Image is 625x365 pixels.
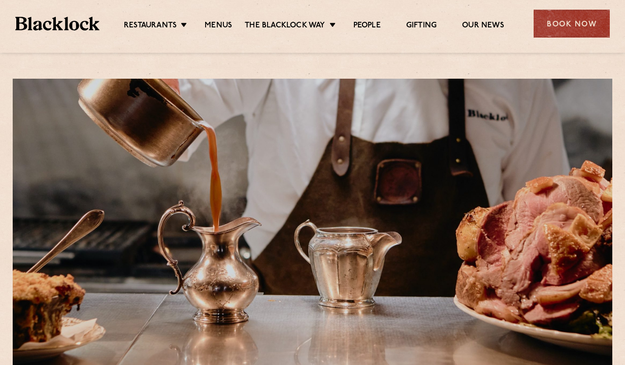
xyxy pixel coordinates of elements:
[15,17,100,31] img: BL_Textured_Logo-footer-cropped.svg
[406,21,437,32] a: Gifting
[124,21,177,32] a: Restaurants
[353,21,381,32] a: People
[462,21,504,32] a: Our News
[534,10,610,38] div: Book Now
[205,21,232,32] a: Menus
[245,21,325,32] a: The Blacklock Way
